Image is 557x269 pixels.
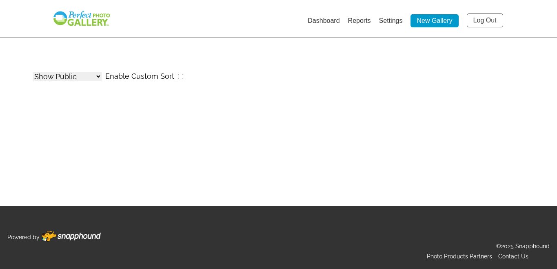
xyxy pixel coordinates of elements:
[427,253,492,260] a: Photo Products Partners
[496,241,550,251] p: ©2025 Snapphound
[498,253,528,260] a: Contact Us
[348,17,371,24] a: Reports
[379,17,403,24] a: Settings
[411,14,458,27] a: New Gallery
[7,232,40,242] p: Powered by
[467,13,503,27] a: Log Out
[52,10,111,27] img: Snapphound Logo
[42,231,101,242] img: Footer
[105,70,174,83] label: Enable Custom Sort
[308,17,340,24] a: Dashboard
